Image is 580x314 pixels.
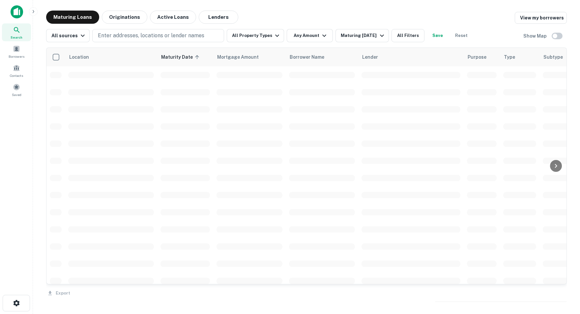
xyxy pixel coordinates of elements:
[213,48,286,66] th: Mortgage Amount
[464,48,500,66] th: Purpose
[46,11,99,24] button: Maturing Loans
[451,29,472,42] button: Reset
[362,53,378,61] span: Lender
[341,32,386,40] div: Maturing [DATE]
[12,92,21,97] span: Saved
[2,81,31,99] a: Saved
[10,73,23,78] span: Contacts
[290,53,324,61] span: Borrower Name
[468,53,486,61] span: Purpose
[11,5,23,18] img: capitalize-icon.png
[98,32,204,40] p: Enter addresses, locations or lender names
[391,29,424,42] button: All Filters
[150,11,196,24] button: Active Loans
[287,29,333,42] button: Any Amount
[2,43,31,60] a: Borrowers
[199,11,238,24] button: Lenders
[335,29,389,42] button: Maturing [DATE]
[547,261,580,293] iframe: Chat Widget
[504,53,515,61] span: Type
[2,23,31,41] a: Search
[161,53,201,61] span: Maturity Date
[65,48,157,66] th: Location
[286,48,358,66] th: Borrower Name
[92,29,224,42] button: Enter addresses, locations or lender names
[523,32,548,40] h6: Show Map
[51,32,87,40] div: All sources
[358,48,464,66] th: Lender
[69,53,89,61] span: Location
[9,54,24,59] span: Borrowers
[500,48,539,66] th: Type
[157,48,213,66] th: Maturity Date
[227,29,284,42] button: All Property Types
[102,11,147,24] button: Originations
[46,29,90,42] button: All sources
[11,35,22,40] span: Search
[2,62,31,79] a: Contacts
[543,53,563,61] span: Subtype
[515,12,567,24] a: View my borrowers
[217,53,267,61] span: Mortgage Amount
[427,29,448,42] button: Save your search to get updates of matches that match your search criteria.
